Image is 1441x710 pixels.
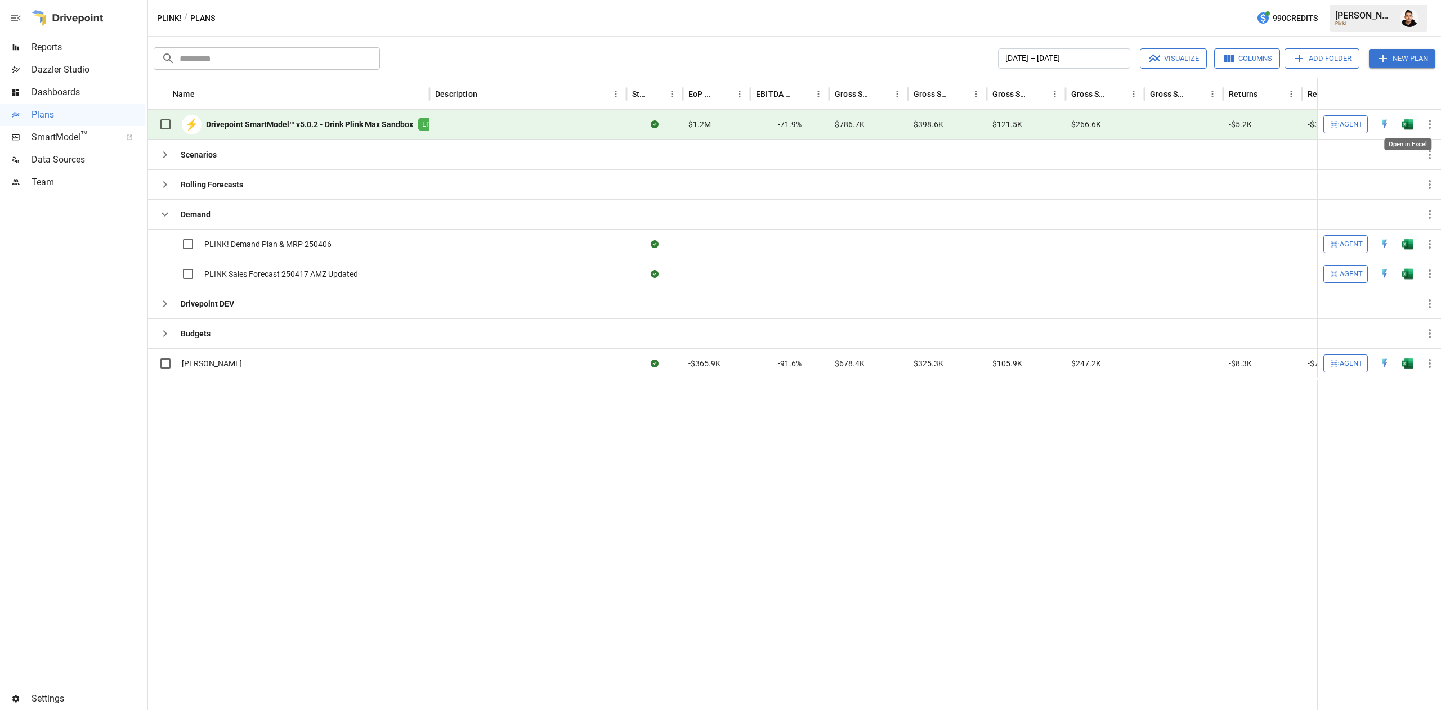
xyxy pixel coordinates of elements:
[889,86,905,102] button: Gross Sales column menu
[1402,358,1413,369] img: g5qfjXmAAAAABJRU5ErkJggg==
[1379,358,1390,369] img: quick-edit-flash.b8aec18c.svg
[1402,119,1413,130] div: Open in Excel
[1335,21,1394,26] div: Plink!
[952,86,968,102] button: Sort
[1308,119,1331,130] span: -$3.6K
[1379,239,1390,250] img: quick-edit-flash.b8aec18c.svg
[181,298,234,309] b: Drivepoint DEV
[835,358,865,369] span: $678.4K
[1259,86,1274,102] button: Sort
[1379,119,1390,130] img: quick-edit-flash.b8aec18c.svg
[182,358,242,369] span: [PERSON_NAME]
[648,86,664,102] button: Sort
[1071,358,1101,369] span: $247.2K
[688,358,720,369] span: -$365.9K
[181,179,243,190] b: Rolling Forecasts
[1308,89,1345,98] div: Returns: DTC Online
[688,89,715,98] div: EoP Cash
[1323,354,1368,372] button: Agent
[157,11,182,25] button: Plink!
[1323,265,1368,283] button: Agent
[651,268,659,280] div: Sync complete
[1214,48,1280,69] button: Columns
[206,119,413,130] b: Drivepoint SmartModel™ v5.0.2 - Drink Plink Max Sandbox
[1394,2,1425,34] button: Francisco Sanchez
[1140,48,1207,69] button: Visualize
[1285,48,1359,69] button: Add Folder
[1323,115,1368,133] button: Agent
[651,239,659,250] div: Sync complete
[181,328,211,339] b: Budgets
[1071,89,1109,98] div: Gross Sales: Wholesale
[992,358,1022,369] span: $105.9K
[1273,11,1318,25] span: 990 Credits
[1402,268,1413,280] img: g5qfjXmAAAAABJRU5ErkJggg==
[32,176,145,189] span: Team
[1400,9,1418,27] img: Francisco Sanchez
[1402,239,1413,250] div: Open in Excel
[968,86,984,102] button: Gross Sales: DTC Online column menu
[32,153,145,167] span: Data Sources
[651,119,659,130] div: Sync complete
[204,268,358,280] span: PLINK Sales Forecast 250417 AMZ Updated
[32,41,145,54] span: Reports
[1340,268,1363,281] span: Agent
[1047,86,1063,102] button: Gross Sales: Marketplace column menu
[716,86,732,102] button: Sort
[992,89,1030,98] div: Gross Sales: Marketplace
[732,86,748,102] button: EoP Cash column menu
[181,209,211,220] b: Demand
[1379,239,1390,250] div: Open in Quick Edit
[1229,358,1252,369] span: -$8.3K
[874,86,889,102] button: Sort
[1379,119,1390,130] div: Open in Quick Edit
[795,86,811,102] button: Sort
[80,129,88,143] span: ™
[32,86,145,99] span: Dashboards
[1110,86,1126,102] button: Sort
[651,358,659,369] div: Sync complete
[1402,119,1413,130] img: g5qfjXmAAAAABJRU5ErkJggg==
[1402,268,1413,280] div: Open in Excel
[1340,238,1363,251] span: Agent
[478,86,494,102] button: Sort
[632,89,647,98] div: Status
[1340,357,1363,370] span: Agent
[914,119,943,130] span: $398.6K
[688,119,711,130] span: $1.2M
[992,119,1022,130] span: $121.5K
[32,131,114,144] span: SmartModel
[182,115,202,134] div: ⚡
[204,239,332,250] span: PLINK! Demand Plan & MRP 250406
[1150,89,1188,98] div: Gross Sales: Retail
[1308,358,1331,369] span: -$7.9K
[418,119,467,130] span: LIVE MODEL
[1402,358,1413,369] div: Open in Excel
[998,48,1130,69] button: [DATE] – [DATE]
[181,149,217,160] b: Scenarios
[435,89,477,98] div: Description
[1252,8,1322,29] button: 990Credits
[778,119,802,130] span: -71.9%
[1402,239,1413,250] img: g5qfjXmAAAAABJRU5ErkJggg==
[835,89,872,98] div: Gross Sales
[1340,118,1363,131] span: Agent
[1031,86,1047,102] button: Sort
[1229,119,1252,130] span: -$5.2K
[608,86,624,102] button: Description column menu
[1384,138,1431,150] div: Open in Excel
[1189,86,1205,102] button: Sort
[32,692,145,705] span: Settings
[184,11,188,25] div: /
[1425,86,1441,102] button: Sort
[32,63,145,77] span: Dazzler Studio
[196,86,212,102] button: Sort
[914,358,943,369] span: $325.3K
[173,89,195,98] div: Name
[1126,86,1142,102] button: Gross Sales: Wholesale column menu
[664,86,680,102] button: Status column menu
[1071,119,1101,130] span: $266.6K
[1379,268,1390,280] div: Open in Quick Edit
[756,89,794,98] div: EBITDA Margin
